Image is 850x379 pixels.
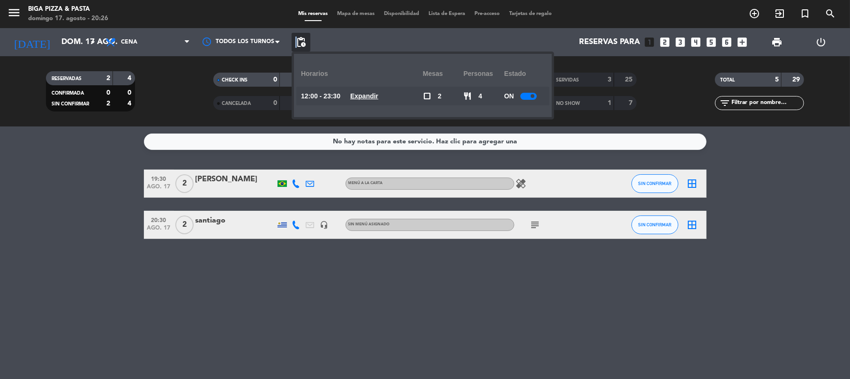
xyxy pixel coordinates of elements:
[106,75,110,82] strong: 2
[128,75,133,82] strong: 4
[775,76,779,83] strong: 5
[106,100,110,107] strong: 2
[222,101,251,106] span: CANCELADA
[556,78,579,82] span: SERVIDAS
[632,174,678,193] button: SIN CONFIRMAR
[608,100,611,106] strong: 1
[222,78,248,82] span: CHECK INS
[295,37,307,48] span: pending_actions
[147,173,171,184] span: 19:30
[348,181,383,185] span: MENÚ A LA CARTA
[301,61,423,87] div: Horarios
[504,91,514,102] span: ON
[721,36,733,48] i: looks_6
[464,92,472,100] span: restaurant
[350,92,378,100] u: Expandir
[332,11,379,16] span: Mapa de mesas
[438,91,442,102] span: 2
[638,222,671,227] span: SIN CONFIRMAR
[128,89,133,96] strong: 0
[121,39,137,45] span: Cena
[293,11,332,16] span: Mis reservas
[379,11,424,16] span: Disponibilidad
[774,8,785,19] i: exit_to_app
[196,215,275,227] div: santiago
[731,98,804,108] input: Filtrar por nombre...
[825,8,836,19] i: search
[28,14,108,23] div: domingo 17. agosto - 20:26
[659,36,671,48] i: looks_two
[128,100,133,107] strong: 4
[301,91,340,102] span: 12:00 - 23:30
[608,76,611,83] strong: 3
[815,37,827,48] i: power_settings_new
[705,36,717,48] i: looks_5
[720,97,731,109] i: filter_list
[87,37,98,48] i: arrow_drop_down
[674,36,686,48] i: looks_3
[423,92,431,100] span: check_box_outline_blank
[690,36,702,48] i: looks_4
[348,223,390,226] span: Sin menú asignado
[52,76,82,81] span: RESERVADAS
[147,184,171,194] span: ago. 17
[147,225,171,236] span: ago. 17
[638,181,671,186] span: SIN CONFIRMAR
[792,76,802,83] strong: 29
[516,178,527,189] i: healing
[799,28,843,56] div: LOG OUT
[470,11,504,16] span: Pre-acceso
[643,36,655,48] i: looks_one
[632,216,678,234] button: SIN CONFIRMAR
[479,91,482,102] span: 4
[106,89,110,96] strong: 0
[736,36,748,48] i: add_box
[273,76,277,83] strong: 0
[687,178,698,189] i: border_all
[687,219,698,230] i: border_all
[196,173,275,186] div: [PERSON_NAME]
[147,214,171,225] span: 20:30
[7,32,57,52] i: [DATE]
[320,221,329,229] i: headset_mic
[175,216,194,234] span: 2
[28,5,108,14] div: Biga Pizza & Pasta
[721,78,735,82] span: TOTAL
[799,8,811,19] i: turned_in_not
[771,37,782,48] span: print
[556,101,580,106] span: NO SHOW
[625,76,635,83] strong: 25
[424,11,470,16] span: Lista de Espera
[504,61,545,87] div: Estado
[52,91,84,96] span: CONFIRMADA
[175,174,194,193] span: 2
[749,8,760,19] i: add_circle_outline
[530,219,541,230] i: subject
[504,11,557,16] span: Tarjetas de regalo
[7,6,21,23] button: menu
[52,102,89,106] span: SIN CONFIRMAR
[333,136,517,147] div: No hay notas para este servicio. Haz clic para agregar una
[7,6,21,20] i: menu
[423,61,464,87] div: Mesas
[273,100,277,106] strong: 0
[464,61,504,87] div: personas
[579,38,640,47] span: Reservas para
[629,100,635,106] strong: 7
